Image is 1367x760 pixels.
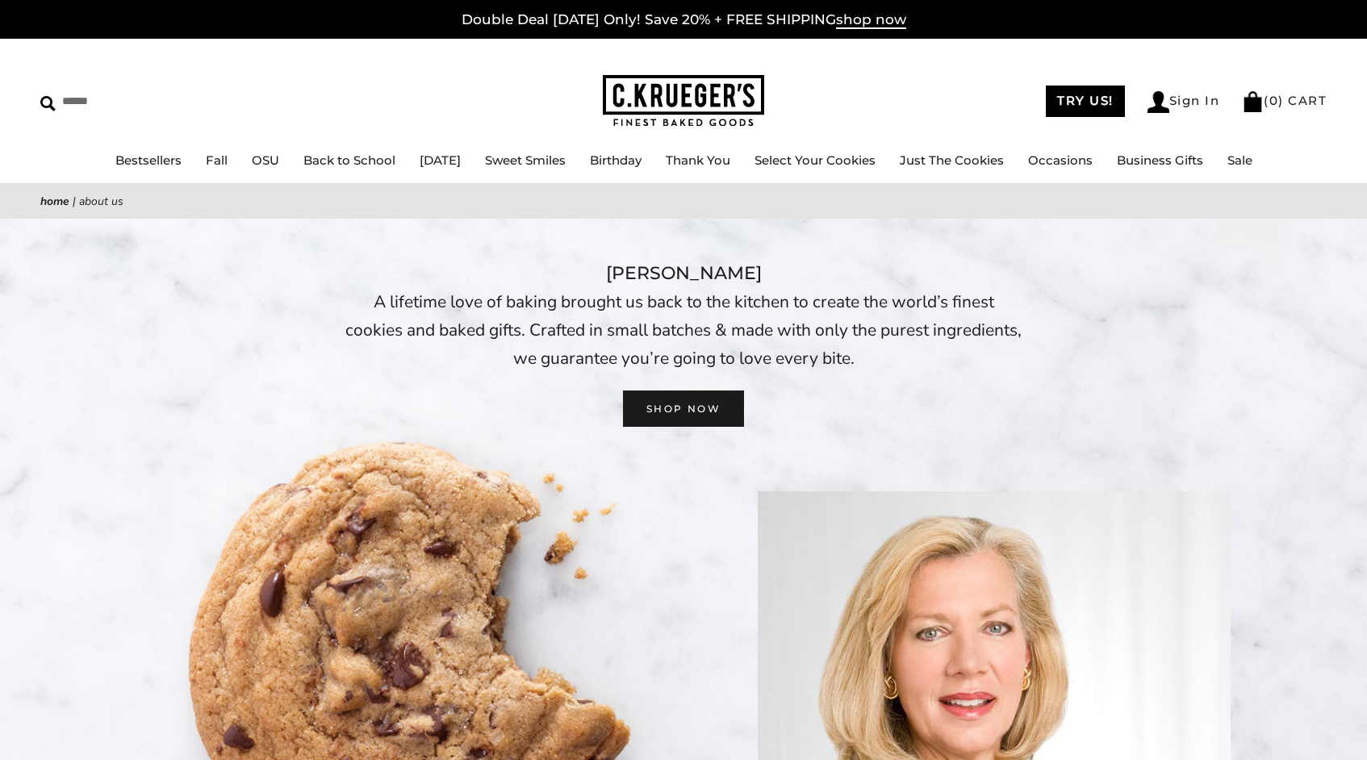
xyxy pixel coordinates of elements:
a: OSU [252,152,279,168]
input: Search [40,89,232,114]
a: [DATE] [420,152,461,168]
a: Double Deal [DATE] Only! Save 20% + FREE SHIPPINGshop now [462,11,906,29]
img: Account [1148,91,1169,113]
img: Search [40,96,56,111]
a: Select Your Cookies [755,152,876,168]
span: About Us [79,194,123,209]
a: Back to School [303,152,395,168]
a: Bestsellers [115,152,182,168]
a: Just The Cookies [900,152,1004,168]
p: A lifetime love of baking brought us back to the kitchen to create the world’s finest cookies and... [345,288,1022,372]
a: Sign In [1148,91,1220,113]
a: Birthday [590,152,642,168]
a: Sweet Smiles [485,152,566,168]
a: Occasions [1028,152,1093,168]
a: Sale [1227,152,1252,168]
img: C.KRUEGER'S [603,75,764,127]
a: Fall [206,152,228,168]
nav: breadcrumbs [40,192,1327,211]
a: Thank You [666,152,730,168]
span: | [73,194,76,209]
a: TRY US! [1046,86,1125,117]
img: Bag [1242,91,1264,112]
a: (0) CART [1242,93,1327,108]
a: Business Gifts [1117,152,1203,168]
a: SHOP NOW [623,390,744,427]
span: 0 [1269,93,1279,108]
a: Home [40,194,69,209]
span: shop now [836,11,906,29]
